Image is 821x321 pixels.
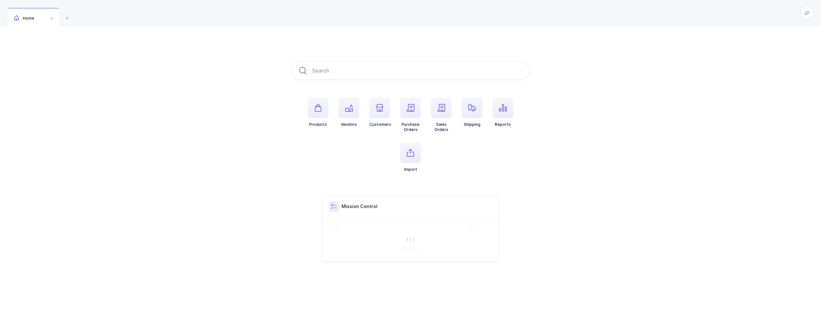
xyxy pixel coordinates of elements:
button: SalesOrders [431,98,452,132]
button: Import [400,143,421,172]
span: Home [14,16,34,21]
button: Vendors [339,98,359,127]
button: Reports [493,98,513,127]
input: Search [291,62,530,80]
h3: Mission Control [342,203,377,210]
button: Products [308,98,328,127]
button: Customers [369,98,391,127]
button: Shipping [462,98,482,127]
button: PurchaseOrders [400,98,421,132]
